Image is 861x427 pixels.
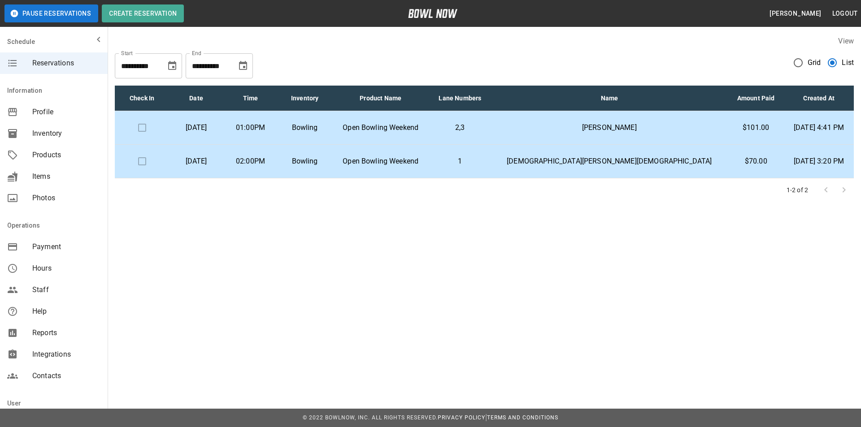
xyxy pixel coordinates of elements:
span: Contacts [32,371,100,381]
th: Check In [115,86,169,111]
span: Reservations [32,58,100,69]
span: Hours [32,263,100,274]
span: Products [32,150,100,160]
p: [DATE] 3:20 PM [791,156,847,167]
span: Items [32,171,100,182]
span: Profile [32,107,100,117]
img: logo [408,9,457,18]
p: 01:00PM [230,122,270,133]
button: Choose date, selected date is Oct 12, 2025 [234,57,252,75]
span: © 2022 BowlNow, Inc. All Rights Reserved. [303,414,438,421]
button: [PERSON_NAME] [766,5,825,22]
th: Product Name [332,86,429,111]
th: Inventory [278,86,332,111]
label: View [838,37,854,45]
th: Time [223,86,278,111]
p: Open Bowling Weekend [339,156,422,167]
button: Pause Reservations [4,4,98,22]
button: Logout [829,5,861,22]
span: Reports [32,328,100,338]
span: Grid [808,57,821,68]
p: Bowling [285,122,325,133]
th: Created At [784,86,854,111]
span: Integrations [32,349,100,360]
p: 1 [436,156,483,167]
p: [DEMOGRAPHIC_DATA][PERSON_NAME][DEMOGRAPHIC_DATA] [498,156,721,167]
span: List [842,57,854,68]
button: Create Reservation [102,4,184,22]
p: [DATE] [176,156,216,167]
p: Bowling [285,156,325,167]
span: Photos [32,193,100,203]
button: Choose date, selected date is Oct 12, 2025 [163,57,181,75]
th: Lane Numbers [429,86,491,111]
span: Inventory [32,128,100,139]
span: Help [32,306,100,317]
a: Privacy Policy [438,414,485,421]
th: Amount Paid [728,86,784,111]
p: [DATE] 4:41 PM [791,122,847,133]
p: 2,3 [436,122,483,133]
th: Name [491,86,728,111]
p: $70.00 [735,156,777,167]
p: [PERSON_NAME] [498,122,721,133]
p: Open Bowling Weekend [339,122,422,133]
p: 02:00PM [230,156,270,167]
p: $101.00 [735,122,777,133]
p: 1-2 of 2 [787,185,808,194]
span: Payment [32,242,100,252]
a: Terms and Conditions [487,414,558,421]
th: Date [169,86,223,111]
span: Staff [32,285,100,295]
p: [DATE] [176,122,216,133]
